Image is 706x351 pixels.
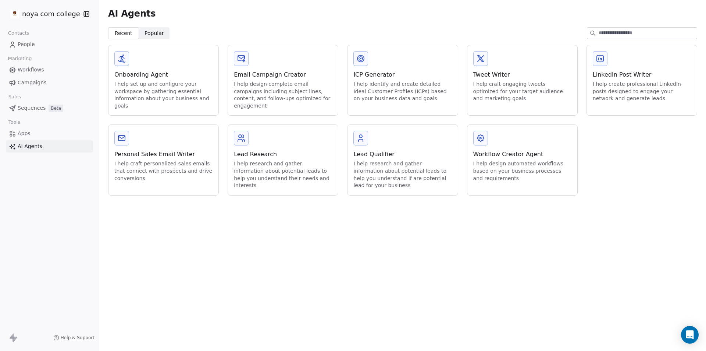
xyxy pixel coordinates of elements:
[234,160,332,189] div: I help research and gather information about potential leads to help you understand their needs a...
[353,150,452,159] div: Lead Qualifier
[6,38,93,50] a: People
[18,41,35,48] span: People
[114,150,213,159] div: Personal Sales Email Writer
[353,70,452,79] div: ICP Generator
[681,326,699,344] div: Open Intercom Messenger
[9,8,78,20] button: noya com college
[49,105,63,112] span: Beta
[234,81,332,109] div: I help design complete email campaigns including subject lines, content, and follow-ups optimized...
[353,81,452,102] div: I help identify and create detailed Ideal Customer Profiles (ICPs) based on your business data an...
[593,70,691,79] div: LinkedIn Post Writer
[234,150,332,159] div: Lead Research
[473,70,571,79] div: Tweet Writer
[6,77,93,89] a: Campaigns
[22,9,80,19] span: noya com college
[6,102,93,114] a: SequencesBeta
[10,10,19,18] img: %C3%97%C2%9C%C3%97%C2%95%C3%97%C2%92%C3%97%C2%95%20%C3%97%C2%9E%C3%97%C2%9B%C3%97%C2%9C%C3%97%C2%...
[473,150,571,159] div: Workflow Creator Agent
[6,127,93,140] a: Apps
[5,53,35,64] span: Marketing
[18,79,46,87] span: Campaigns
[114,81,213,109] div: I help set up and configure your workspace by gathering essential information about your business...
[5,91,24,102] span: Sales
[114,70,213,79] div: Onboarding Agent
[114,160,213,182] div: I help craft personalized sales emails that connect with prospects and drive conversions
[5,117,23,128] span: Tools
[18,143,42,150] span: AI Agents
[234,70,332,79] div: Email Campaign Creator
[145,29,164,37] span: Popular
[473,160,571,182] div: I help design automated workflows based on your business processes and requirements
[18,66,44,74] span: Workflows
[473,81,571,102] div: I help craft engaging tweets optimized for your target audience and marketing goals
[18,130,31,137] span: Apps
[6,140,93,152] a: AI Agents
[61,335,95,341] span: Help & Support
[18,104,46,112] span: Sequences
[6,64,93,76] a: Workflows
[53,335,95,341] a: Help & Support
[593,81,691,102] div: I help create professional LinkedIn posts designed to engage your network and generate leads
[353,160,452,189] div: I help research and gather information about potential leads to help you understand if are potent...
[5,28,32,39] span: Contacts
[108,8,156,19] span: AI Agents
